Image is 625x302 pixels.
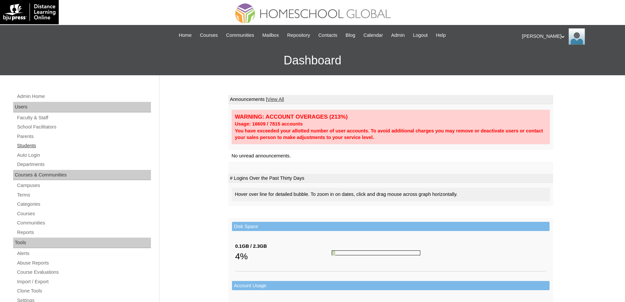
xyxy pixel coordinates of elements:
[13,170,151,180] div: Courses & Communities
[284,32,313,39] a: Repository
[413,32,428,39] span: Logout
[235,128,547,141] div: You have exceeded your allotted number of user accounts. To avoid additional charges you may remo...
[223,32,258,39] a: Communities
[436,32,446,39] span: Help
[13,102,151,112] div: Users
[16,191,151,199] a: Terms
[345,32,355,39] span: Blog
[16,249,151,258] a: Alerts
[16,200,151,208] a: Categories
[391,32,405,39] span: Admin
[235,113,547,121] div: WARNING: ACCOUNT OVERAGES (213%)
[179,32,192,39] span: Home
[235,250,332,263] div: 4%
[16,228,151,237] a: Reports
[16,92,151,101] a: Admin Home
[13,238,151,248] div: Tools
[315,32,341,39] a: Contacts
[433,32,449,39] a: Help
[388,32,408,39] a: Admin
[232,188,550,201] div: Hover over line for detailed bubble. To zoom in on dates, click and drag mouse across graph horiz...
[200,32,218,39] span: Courses
[287,32,310,39] span: Repository
[262,32,279,39] span: Mailbox
[228,150,553,162] td: No unread announcements.
[16,151,151,159] a: Auto Login
[16,268,151,276] a: Course Evaluations
[226,32,254,39] span: Communities
[16,259,151,267] a: Abuse Reports
[259,32,282,39] a: Mailbox
[232,222,550,231] td: Disk Space
[16,142,151,150] a: Students
[235,121,303,127] strong: Usage: 16609 / 7815 accounts
[410,32,431,39] a: Logout
[197,32,221,39] a: Courses
[16,160,151,169] a: Departments
[235,243,332,250] div: 0.1GB / 2.3GB
[360,32,386,39] a: Calendar
[569,28,585,45] img: Ariane Ebuen
[16,287,151,295] a: Clone Tools
[16,278,151,286] a: Import / Export
[3,3,55,21] img: logo-white.png
[342,32,358,39] a: Blog
[364,32,383,39] span: Calendar
[16,132,151,141] a: Parents
[16,114,151,122] a: Faculty & Staff
[16,219,151,227] a: Communities
[16,181,151,190] a: Campuses
[318,32,337,39] span: Contacts
[16,210,151,218] a: Courses
[232,281,550,290] td: Account Usage
[267,97,284,102] a: View All
[16,123,151,131] a: School Facilitators
[228,174,553,183] td: # Logins Over the Past Thirty Days
[176,32,195,39] a: Home
[3,46,622,75] h3: Dashboard
[228,95,553,104] td: Announcements |
[522,28,618,45] div: [PERSON_NAME]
